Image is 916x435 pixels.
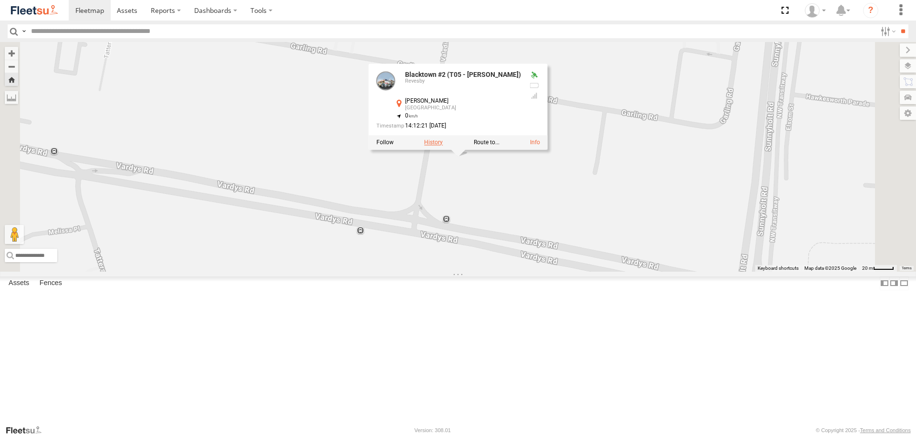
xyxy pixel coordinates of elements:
[880,276,889,290] label: Dock Summary Table to the Left
[900,106,916,120] label: Map Settings
[889,276,899,290] label: Dock Summary Table to the Right
[859,265,897,272] button: Map scale: 20 m per 40 pixels
[405,106,521,111] div: [GEOGRAPHIC_DATA]
[5,47,18,60] button: Zoom in
[405,79,521,85] div: Revesby
[424,139,443,146] label: View Asset History
[20,24,28,38] label: Search Query
[376,123,521,129] div: Date/time of location update
[902,266,912,270] a: Terms (opens in new tab)
[529,72,540,79] div: Valid GPS Fix
[863,3,878,18] i: ?
[801,3,829,18] div: Matt Mayall
[877,24,897,38] label: Search Filter Options
[4,277,34,290] label: Assets
[405,113,418,119] span: 0
[35,277,67,290] label: Fences
[529,82,540,90] div: No battery health information received from this device.
[5,60,18,73] button: Zoom out
[10,4,59,17] img: fleetsu-logo-horizontal.svg
[860,427,911,433] a: Terms and Conditions
[376,72,396,91] a: View Asset Details
[405,71,521,79] a: Blacktown #2 (T05 - [PERSON_NAME])
[405,98,521,105] div: [PERSON_NAME]
[474,139,500,146] label: Route To Location
[899,276,909,290] label: Hide Summary Table
[415,427,451,433] div: Version: 308.01
[530,139,540,146] a: View Asset Details
[862,265,873,271] span: 20 m
[5,73,18,86] button: Zoom Home
[758,265,799,272] button: Keyboard shortcuts
[5,91,18,104] label: Measure
[529,92,540,100] div: Last Event GSM Signal Strength
[376,139,394,146] label: Realtime tracking of Asset
[816,427,911,433] div: © Copyright 2025 -
[5,425,49,435] a: Visit our Website
[804,265,856,271] span: Map data ©2025 Google
[5,225,24,244] button: Drag Pegman onto the map to open Street View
